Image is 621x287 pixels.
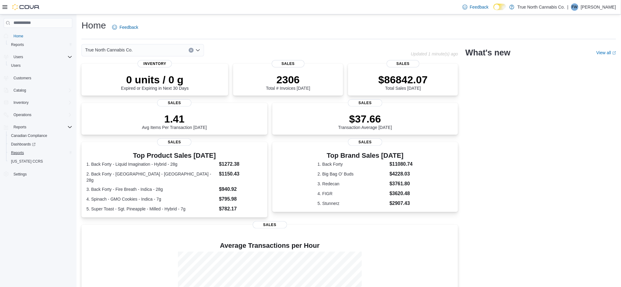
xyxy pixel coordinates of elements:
p: | [567,3,569,11]
span: Sales [157,138,191,146]
a: Dashboards [9,141,38,148]
a: Dashboards [6,140,75,149]
span: Sales [387,60,420,67]
span: Customers [13,76,31,81]
span: Canadian Compliance [9,132,72,139]
dt: 3. Redecan [318,181,387,187]
a: Customers [11,74,34,82]
span: Reports [13,125,26,130]
button: Settings [1,169,75,178]
div: Total # Invoices [DATE] [266,74,310,91]
button: Users [6,61,75,70]
span: Sales [272,60,305,67]
span: Inventory [11,99,72,106]
dd: $782.17 [219,205,263,213]
span: Customers [11,74,72,82]
h1: Home [81,19,106,32]
span: Feedback [119,24,138,30]
span: Home [11,32,72,40]
span: Catalog [11,87,72,94]
span: Reports [11,150,24,155]
p: 0 units / 0 g [121,74,189,86]
button: Clear input [189,48,194,53]
dd: $2907.43 [390,200,413,207]
a: Canadian Compliance [9,132,50,139]
button: Inventory [11,99,31,106]
p: 1.41 [142,113,207,125]
span: True North Cannabis Co. [85,46,133,54]
span: Inventory [138,60,172,67]
dd: $4228.03 [390,170,413,178]
span: Reports [9,41,72,48]
a: Home [11,32,26,40]
dd: $11080.74 [390,160,413,168]
button: Catalog [1,86,75,95]
p: $86842.07 [378,74,428,86]
div: Total Sales [DATE] [378,74,428,91]
dd: $3761.80 [390,180,413,187]
span: Feedback [470,4,489,10]
button: Reports [6,40,75,49]
h3: Top Product Sales [DATE] [86,152,263,159]
span: Sales [348,99,382,107]
a: View allExternal link [596,50,616,55]
dt: 2. Back Forty - [GEOGRAPHIC_DATA] - [GEOGRAPHIC_DATA] - 28g [86,171,217,183]
a: Feedback [110,21,141,33]
h4: Average Transactions per Hour [86,242,453,249]
span: Operations [11,111,72,119]
button: Operations [11,111,34,119]
span: Canadian Compliance [11,133,47,138]
span: Settings [13,172,27,177]
span: Catalog [13,88,26,93]
button: Customers [1,74,75,82]
dt: 2. Big Bag O' Buds [318,171,387,177]
span: Sales [348,138,382,146]
button: Canadian Compliance [6,131,75,140]
span: Sales [157,99,191,107]
span: Reports [11,42,24,47]
span: Users [11,63,21,68]
span: Inventory [13,100,28,105]
dd: $940.92 [219,186,263,193]
a: Settings [11,171,29,178]
a: Reports [9,149,26,157]
dt: 1. Back Forty - Liquid Imagination - Hybrid - 28g [86,161,217,167]
span: Dashboards [11,142,36,147]
svg: External link [612,51,616,55]
span: Users [13,55,23,59]
dd: $795.98 [219,195,263,203]
span: Settings [11,170,72,178]
nav: Complex example [4,29,72,194]
a: Reports [9,41,26,48]
dt: 1. Back Forty [318,161,387,167]
dd: $1150.43 [219,170,263,178]
span: [US_STATE] CCRS [11,159,43,164]
p: $37.66 [338,113,392,125]
input: Dark Mode [494,4,506,10]
div: Transaction Average [DATE] [338,113,392,130]
button: Catalog [11,87,28,94]
button: Users [11,53,25,61]
dd: $3620.48 [390,190,413,197]
span: Reports [11,123,72,131]
span: Washington CCRS [9,158,72,165]
a: [US_STATE] CCRS [9,158,45,165]
p: [PERSON_NAME] [581,3,616,11]
span: Dashboards [9,141,72,148]
div: Expired or Expiring in Next 30 Days [121,74,189,91]
span: Users [9,62,72,69]
button: Reports [11,123,29,131]
p: True North Cannabis Co. [517,3,565,11]
h2: What's new [465,48,510,58]
dt: 5. Stunnerz [318,200,387,206]
div: Avg Items Per Transaction [DATE] [142,113,207,130]
button: Reports [6,149,75,157]
button: Operations [1,111,75,119]
button: [US_STATE] CCRS [6,157,75,166]
img: Cova [12,4,40,10]
span: Operations [13,112,32,117]
dt: 4. FIGR [318,191,387,197]
a: Feedback [460,1,491,13]
dt: 3. Back Forty - Fire Breath - Indica - 28g [86,186,217,192]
